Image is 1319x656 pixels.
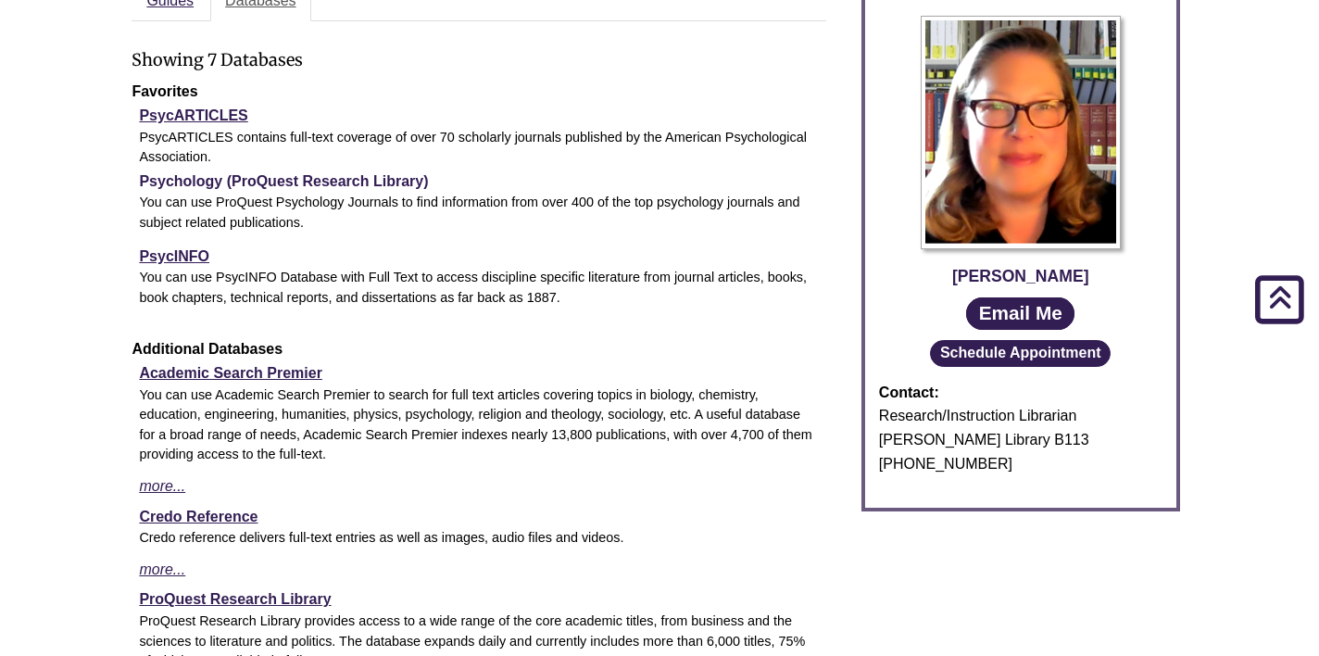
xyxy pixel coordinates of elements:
[132,337,821,361] div: Additional Databases
[139,558,813,582] a: more...
[139,173,428,189] a: Psychology (ProQuest Research Library)
[139,365,321,381] a: Academic Search Premier
[139,107,247,123] a: PsycARTICLES
[139,528,813,549] p: Credo reference delivers full-text entries as well as images, audio files and videos.
[139,474,813,498] a: more...
[139,128,813,168] div: PsycARTICLES contains full-text coverage of over 70 scholarly journals published by the American ...
[139,385,813,465] p: You can use Academic Search Premier to search for full text articles covering topics in biology, ...
[139,248,209,264] a: PsycINFO
[879,16,1162,289] a: Profile Photo [PERSON_NAME]
[879,452,1162,476] div: [PHONE_NUMBER]
[879,404,1162,451] div: Research/Instruction Librarian [PERSON_NAME] Library B113
[132,80,821,104] div: Favorites
[139,268,813,308] div: You can use PsycINFO Database with Full Text to access discipline specific literature from journa...
[879,263,1162,289] div: [PERSON_NAME]
[139,193,813,233] p: You can use ProQuest Psychology Journals to find information from over 400 of the top psychology ...
[132,49,303,70] h2: Showing 7 Databases
[139,509,258,524] a: Credo Reference
[966,297,1074,330] a: Email Me
[139,591,331,607] a: ProQuest Research Library
[930,340,1111,366] button: Schedule Appointment
[921,16,1121,249] img: Profile Photo
[879,381,1162,405] strong: Contact:
[1245,285,1314,310] a: Back to Top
